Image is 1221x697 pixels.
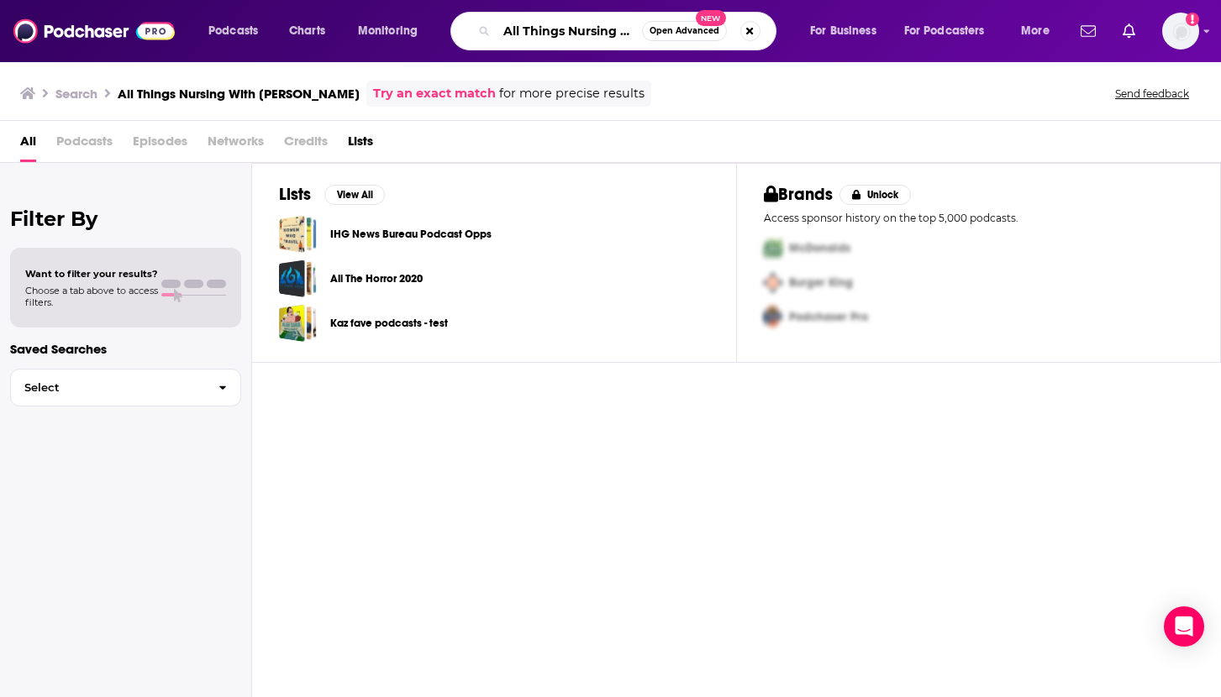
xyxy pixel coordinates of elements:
img: Third Pro Logo [757,300,789,334]
div: Open Intercom Messenger [1164,606,1204,647]
a: Kaz fave podcasts - test [279,304,317,342]
span: Credits [284,128,328,162]
span: Open Advanced [650,27,719,35]
span: For Podcasters [904,19,985,43]
input: Search podcasts, credits, & more... [497,18,642,45]
button: Open AdvancedNew [642,21,727,41]
a: Show notifications dropdown [1116,17,1142,45]
a: ListsView All [279,184,385,205]
span: More [1021,19,1050,43]
span: Podcasts [56,128,113,162]
img: User Profile [1162,13,1199,50]
button: open menu [1009,18,1071,45]
button: Show profile menu [1162,13,1199,50]
button: open menu [798,18,897,45]
span: Logged in as patiencebaldacci [1162,13,1199,50]
span: Choose a tab above to access filters. [25,285,158,308]
button: View All [324,185,385,205]
span: for more precise results [499,84,645,103]
h3: All Things Nursing With [PERSON_NAME] [118,86,360,102]
span: Episodes [133,128,187,162]
span: New [696,10,726,26]
button: Unlock [839,185,911,205]
button: Send feedback [1110,86,1194,101]
a: Try an exact match [373,84,496,103]
a: Kaz fave podcasts - test [330,314,448,333]
svg: Add a profile image [1186,13,1199,26]
span: Podcasts [208,19,258,43]
span: Burger King [789,275,853,290]
button: open menu [346,18,439,45]
a: IHG News Bureau Podcast Opps [279,215,317,253]
span: Monitoring [358,19,418,43]
a: Charts [278,18,335,45]
span: For Business [810,19,876,43]
span: Podchaser Pro [789,310,868,324]
img: Second Pro Logo [757,265,789,300]
button: open menu [893,18,1009,45]
span: Want to filter your results? [25,268,158,280]
a: Lists [348,128,373,162]
button: Select [10,369,241,406]
a: All The Horror 2020 [279,259,317,297]
h2: Lists [279,184,311,205]
a: Show notifications dropdown [1074,17,1103,45]
img: First Pro Logo [757,231,789,265]
a: IHG News Bureau Podcast Opps [330,225,492,244]
button: open menu [197,18,280,45]
h3: Search [55,86,97,102]
span: Networks [208,128,264,162]
span: McDonalds [789,241,850,255]
a: All The Horror 2020 [330,270,423,288]
span: Select [11,382,205,393]
img: Podchaser - Follow, Share and Rate Podcasts [13,15,175,47]
p: Saved Searches [10,341,241,357]
p: Access sponsor history on the top 5,000 podcasts. [764,212,1194,224]
span: Charts [289,19,325,43]
h2: Brands [764,184,834,205]
div: Search podcasts, credits, & more... [466,12,792,50]
a: All [20,128,36,162]
h2: Filter By [10,207,241,231]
